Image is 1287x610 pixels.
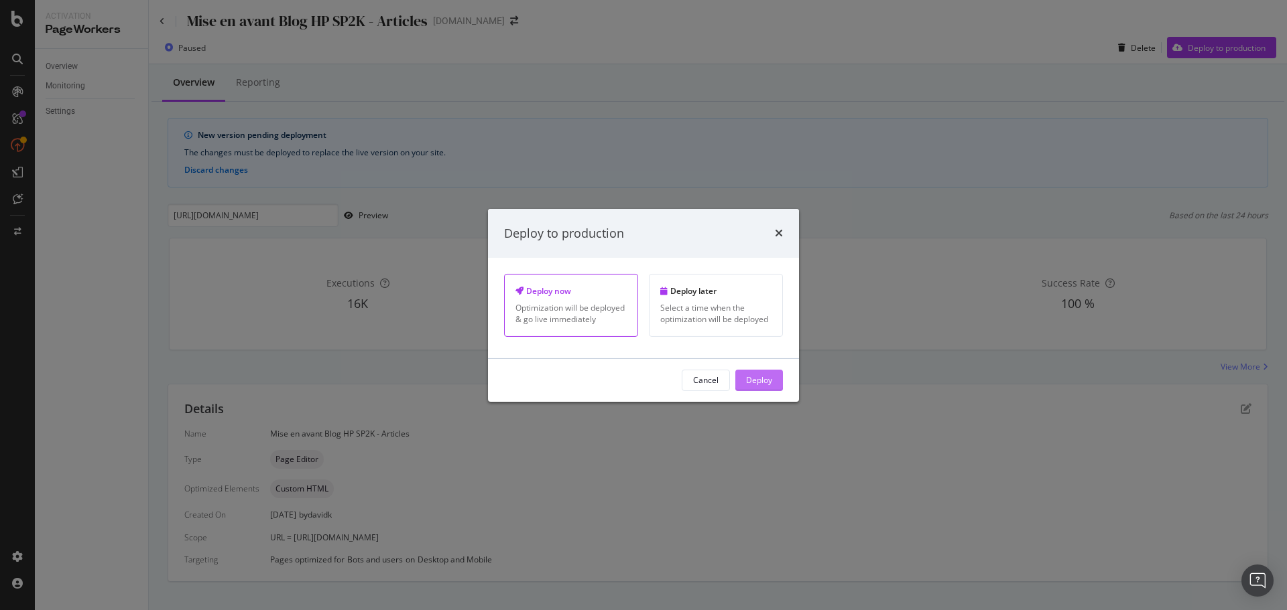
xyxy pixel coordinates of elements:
div: Select a time when the optimization will be deployed [660,302,772,325]
div: Deploy [746,374,772,386]
div: times [775,224,783,242]
button: Deploy [735,370,783,391]
div: Deploy later [660,285,772,297]
div: Deploy now [515,285,627,297]
div: Optimization will be deployed & go live immediately [515,302,627,325]
div: modal [488,208,799,401]
div: Open Intercom Messenger [1241,564,1274,597]
button: Cancel [682,370,730,391]
div: Cancel [693,374,719,386]
div: Deploy to production [504,224,624,242]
